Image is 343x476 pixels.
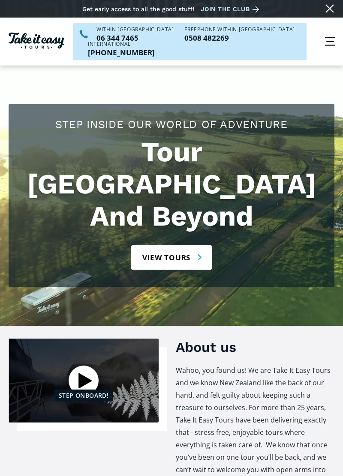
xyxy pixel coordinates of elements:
div: Step Onboard! [54,390,113,402]
a: View tours [131,245,212,270]
p: [PHONE_NUMBER] [88,49,155,56]
img: Take it easy Tours logo [9,33,64,49]
a: Call us freephone within NZ on 0508482269 [184,34,295,42]
div: International [88,42,155,47]
div: WITHIN [GEOGRAPHIC_DATA] [96,27,174,32]
h3: About us [176,339,334,356]
a: Open video [9,339,159,422]
a: Join the club [201,4,262,15]
p: 06 344 7465 [96,34,174,42]
p: 0508 482269 [184,34,295,42]
h2: Step Inside Our World Of Adventure [17,117,326,132]
a: Close message [323,2,337,15]
a: Call us outside of NZ on +6463447465 [88,49,155,56]
a: Homepage [9,30,64,53]
div: Freephone WITHIN [GEOGRAPHIC_DATA] [184,27,295,32]
a: Call us within NZ on 063447465 [96,34,174,42]
div: menu [317,29,343,54]
h1: Tour [GEOGRAPHIC_DATA] And Beyond [17,136,326,232]
div: Get early access to all the good stuff! [82,6,194,12]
